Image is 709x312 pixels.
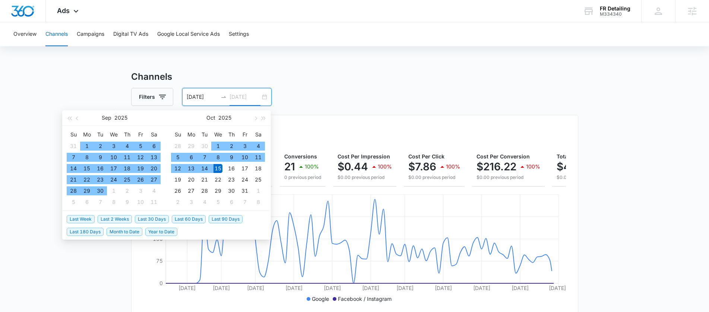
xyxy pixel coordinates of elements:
td: 2025-09-03 [107,141,120,152]
th: Mo [80,129,94,141]
div: 11 [123,153,132,162]
td: 2025-09-13 [147,152,161,163]
div: 1 [109,186,118,195]
p: $0.00 previous period [477,174,540,181]
div: 6 [227,198,236,207]
div: 27 [149,175,158,184]
tspan: [DATE] [212,285,230,291]
div: 23 [96,175,105,184]
span: Cost Per Conversion [477,153,530,160]
td: 2025-10-03 [238,141,251,152]
span: Last 30 Days [135,215,169,223]
div: 3 [136,186,145,195]
div: 8 [213,153,222,162]
div: 15 [213,164,222,173]
p: 100% [446,164,460,169]
div: 8 [82,153,91,162]
td: 2025-10-29 [211,185,225,196]
td: 2025-10-08 [107,196,120,208]
div: 8 [109,198,118,207]
div: 1 [82,142,91,151]
td: 2025-10-14 [198,163,211,174]
div: 30 [96,186,105,195]
tspan: [DATE] [473,285,490,291]
td: 2025-10-11 [251,152,265,163]
div: 16 [96,164,105,173]
td: 2025-10-10 [134,196,147,208]
td: 2025-10-13 [184,163,198,174]
th: Th [120,129,134,141]
div: 21 [69,175,78,184]
td: 2025-10-23 [225,174,238,185]
div: 26 [136,175,145,184]
div: 18 [123,164,132,173]
p: $216.22 [477,161,516,173]
td: 2025-09-08 [80,152,94,163]
td: 2025-09-29 [80,185,94,196]
th: Sa [251,129,265,141]
td: 2025-10-26 [171,185,184,196]
td: 2025-10-09 [225,152,238,163]
tspan: [DATE] [285,285,302,291]
div: 2 [227,142,236,151]
span: Last 60 Days [172,215,206,223]
p: 0 previous period [284,174,321,181]
div: 10 [109,153,118,162]
td: 2025-09-29 [184,141,198,152]
button: Settings [229,22,249,46]
td: 2025-08-31 [67,141,80,152]
div: account id [600,12,630,17]
td: 2025-09-20 [147,163,161,174]
div: 20 [149,164,158,173]
button: Overview [13,22,37,46]
td: 2025-09-12 [134,152,147,163]
div: 24 [109,175,118,184]
td: 2025-09-05 [134,141,147,152]
div: 12 [173,164,182,173]
div: 10 [240,153,249,162]
td: 2025-11-05 [211,196,225,208]
td: 2025-09-21 [67,174,80,185]
div: 4 [200,198,209,207]
tspan: [DATE] [362,285,379,291]
p: $0.44 [338,161,368,173]
div: account name [600,6,630,12]
div: 3 [240,142,249,151]
td: 2025-09-09 [94,152,107,163]
td: 2025-11-01 [251,185,265,196]
td: 2025-09-26 [134,174,147,185]
td: 2025-09-27 [147,174,161,185]
div: 14 [200,164,209,173]
div: 29 [213,186,222,195]
span: Cost Per Click [408,153,444,160]
td: 2025-10-01 [107,185,120,196]
td: 2025-11-06 [225,196,238,208]
td: 2025-10-04 [251,141,265,152]
p: 21 [284,161,295,173]
div: 18 [254,164,263,173]
div: 12 [136,153,145,162]
div: 2 [123,186,132,195]
tspan: [DATE] [323,285,341,291]
td: 2025-09-28 [171,141,184,152]
tspan: 0 [159,280,163,286]
p: $0.00 previous period [408,174,460,181]
td: 2025-09-11 [120,152,134,163]
div: 28 [173,142,182,151]
td: 2025-09-28 [67,185,80,196]
div: 15 [82,164,91,173]
td: 2025-10-10 [238,152,251,163]
td: 2025-10-21 [198,174,211,185]
button: 2025 [114,110,127,125]
div: 3 [187,198,196,207]
div: 7 [240,198,249,207]
td: 2025-09-15 [80,163,94,174]
td: 2025-10-18 [251,163,265,174]
td: 2025-10-11 [147,196,161,208]
td: 2025-09-06 [147,141,161,152]
td: 2025-09-25 [120,174,134,185]
div: 28 [200,186,209,195]
td: 2025-09-10 [107,152,120,163]
div: 2 [96,142,105,151]
div: 14 [69,164,78,173]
